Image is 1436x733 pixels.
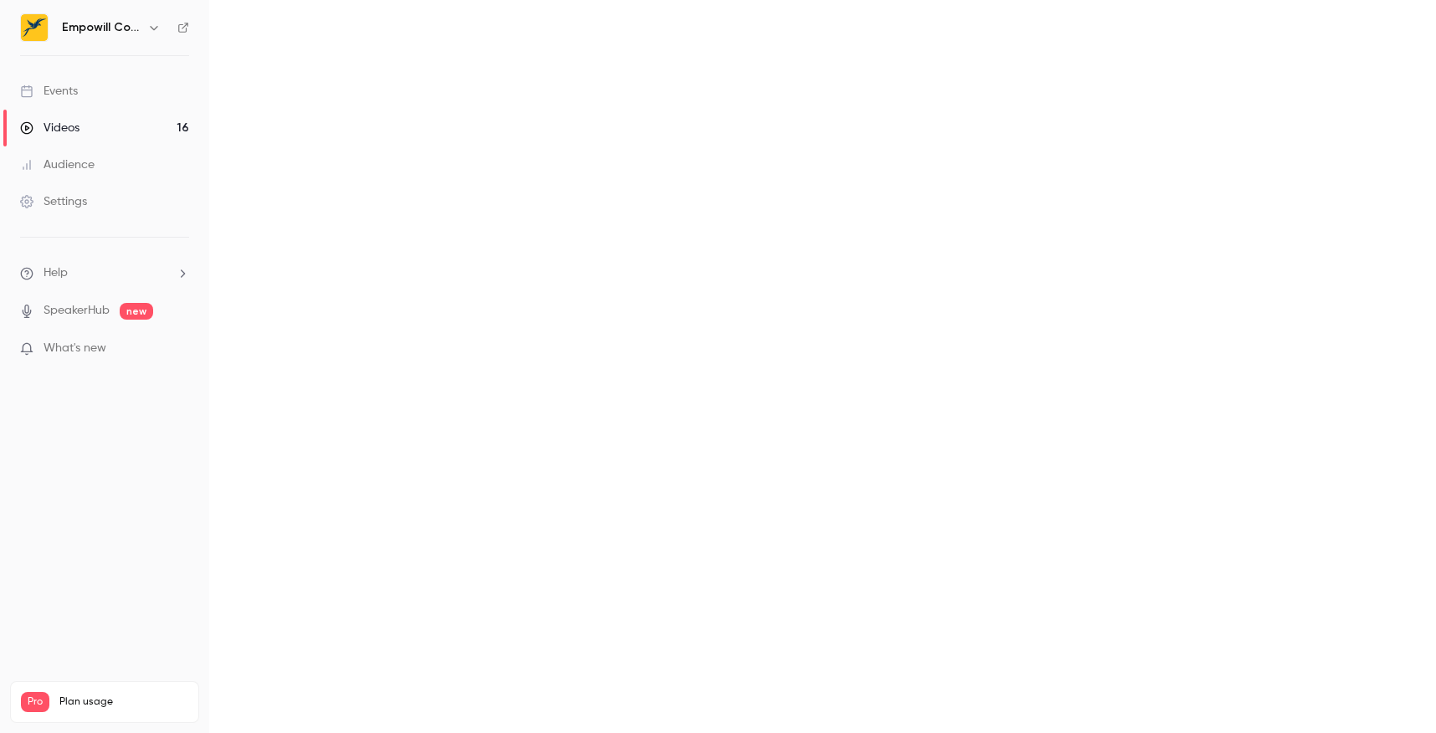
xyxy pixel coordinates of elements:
[44,340,106,357] span: What's new
[20,264,189,282] li: help-dropdown-opener
[62,19,141,36] h6: Empowill Community
[20,156,95,173] div: Audience
[169,341,189,356] iframe: Noticeable Trigger
[21,692,49,712] span: Pro
[44,302,110,320] a: SpeakerHub
[20,193,87,210] div: Settings
[20,120,79,136] div: Videos
[20,83,78,100] div: Events
[120,303,153,320] span: new
[21,14,48,41] img: Empowill Community
[44,264,68,282] span: Help
[59,695,188,709] span: Plan usage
